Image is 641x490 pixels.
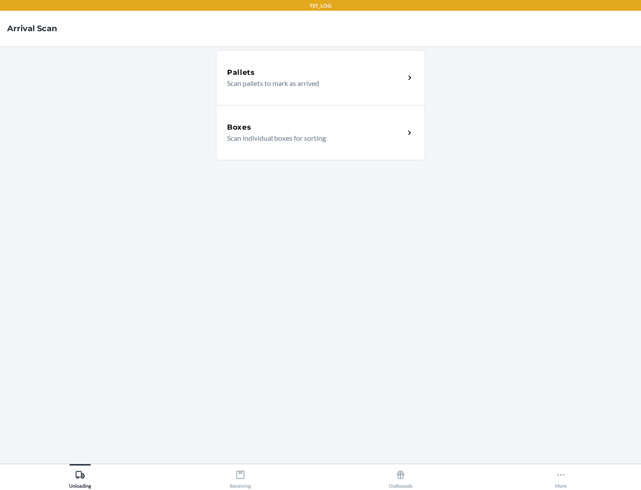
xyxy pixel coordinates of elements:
p: Scan individual boxes for sorting [227,133,398,143]
button: Receiving [160,464,320,489]
button: Outbounds [320,464,481,489]
div: More [555,466,567,489]
p: TST_LOG [309,2,332,10]
h4: Arrival Scan [7,23,57,34]
a: PalletsScan pallets to mark as arrived [216,50,425,105]
div: Unloading [69,466,91,489]
button: More [481,464,641,489]
div: Receiving [230,466,251,489]
h5: Pallets [227,67,255,78]
div: Outbounds [389,466,413,489]
p: Scan pallets to mark as arrived [227,78,398,89]
a: BoxesScan individual boxes for sorting [216,105,425,160]
h5: Boxes [227,122,252,133]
